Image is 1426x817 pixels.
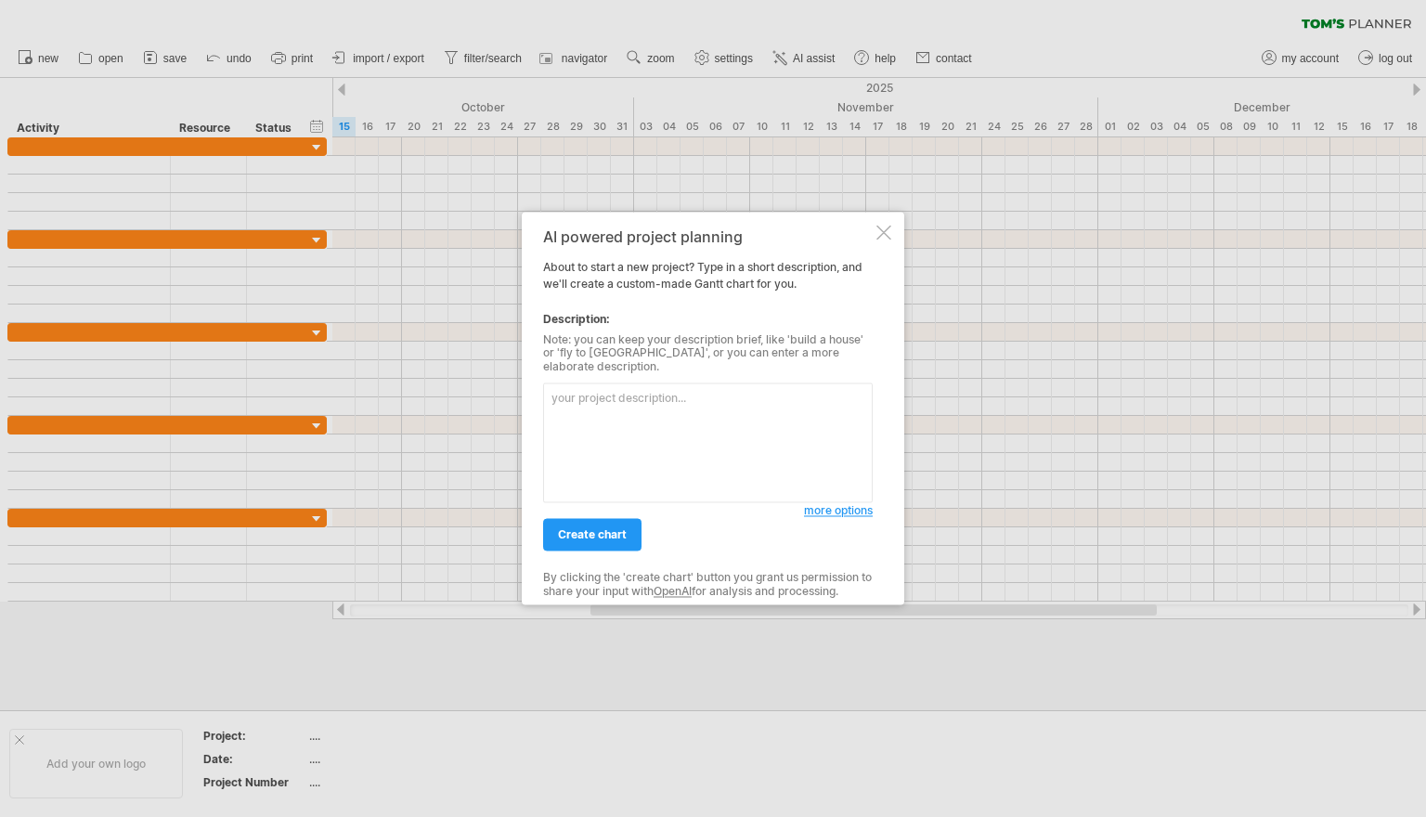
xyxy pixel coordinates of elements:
div: Description: [543,311,873,328]
a: OpenAI [654,584,692,598]
div: About to start a new project? Type in a short description, and we'll create a custom-made Gantt c... [543,228,873,588]
div: By clicking the 'create chart' button you grant us permission to share your input with for analys... [543,572,873,599]
div: Note: you can keep your description brief, like 'build a house' or 'fly to [GEOGRAPHIC_DATA]', or... [543,333,873,373]
a: more options [804,503,873,520]
a: create chart [543,519,642,551]
span: more options [804,504,873,518]
span: create chart [558,528,627,542]
div: AI powered project planning [543,228,873,245]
